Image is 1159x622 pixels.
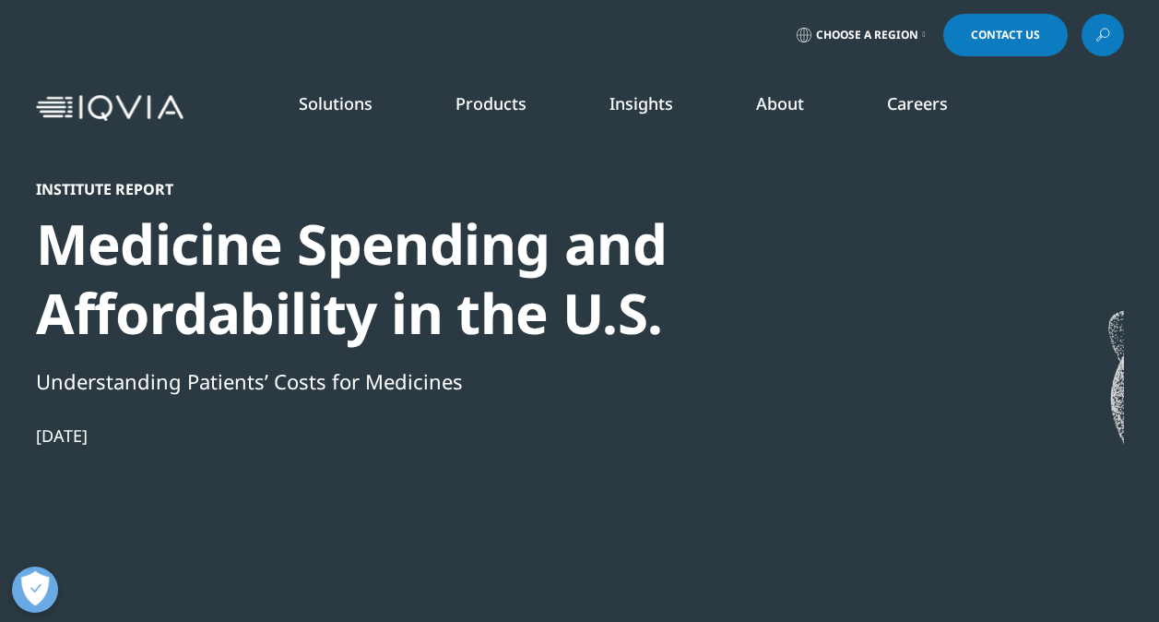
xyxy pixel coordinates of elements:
[191,65,1124,151] nav: Primary
[609,92,673,114] a: Insights
[36,180,668,198] div: Institute Report
[455,92,526,114] a: Products
[887,92,948,114] a: Careers
[971,30,1040,41] span: Contact Us
[816,28,918,42] span: Choose a Region
[36,209,668,348] div: Medicine Spending and Affordability in the U.S.
[756,92,804,114] a: About
[12,567,58,613] button: Open Preferences
[36,425,668,447] div: [DATE]
[943,14,1068,56] a: Contact Us
[299,92,373,114] a: Solutions
[36,95,183,122] img: IQVIA Healthcare Information Technology and Pharma Clinical Research Company
[36,365,668,397] div: Understanding Patients’ Costs for Medicines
